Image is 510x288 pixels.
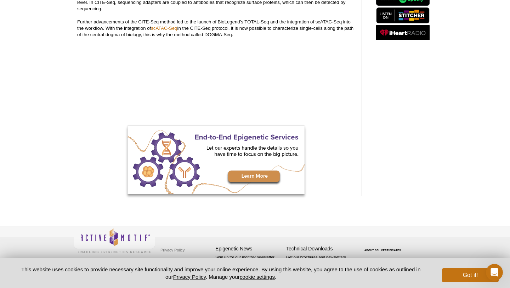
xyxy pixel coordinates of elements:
p: Further advancements of the CITE-Seq method led to the launch of BioLegend’s TOTAL-Seq and the in... [77,19,355,38]
p: Get our brochures and newsletters, or request them by mail. [286,254,353,272]
h4: Technical Downloads [286,246,353,252]
img: End-to-end Epigenetic Services [127,126,305,194]
img: Listen on Stitcher [376,7,430,23]
table: Click to Verify - This site chose Symantec SSL for secure e-commerce and confidential communicati... [357,239,410,254]
a: Privacy Policy [173,274,206,280]
a: Privacy Policy [159,245,186,255]
iframe: Multimodal Characterization of Cellular Identity (Peter Smibert, VP of 10X Genomics) [77,45,355,98]
button: Got it! [442,268,499,282]
a: ABOUT SSL CERTIFICATES [364,249,401,251]
p: This website uses cookies to provide necessary site functionality and improve your online experie... [11,266,430,281]
a: Terms & Conditions [159,255,196,266]
img: Active Motif, [74,226,155,255]
img: Listen on iHeartRadio [376,25,430,40]
a: scATAC-Seq [151,26,177,31]
h4: Epigenetic News [215,246,283,252]
button: cookie settings [240,274,275,280]
p: Sign up for our monthly newsletter highlighting recent publications in the field of epigenetics. [215,254,283,278]
iframe: Intercom live chat [486,264,503,281]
